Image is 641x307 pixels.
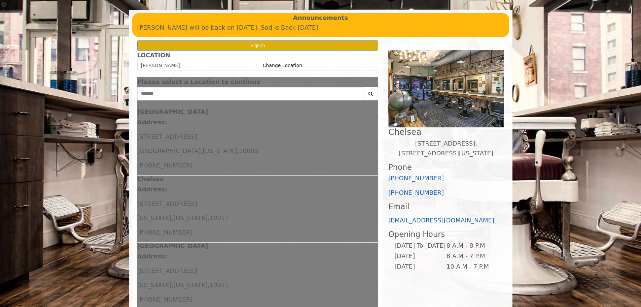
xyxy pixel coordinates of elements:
span: , [171,214,173,221]
span: [STREET_ADDRESS] [137,267,197,274]
span: , [237,147,239,154]
p: [PERSON_NAME] will be back on [DATE]. Sod is Back [DATE]. [137,23,504,33]
a: [PHONE_NUMBER] [388,175,444,182]
span: 10011 [210,214,229,221]
h3: Phone [388,163,504,172]
a: [EMAIL_ADDRESS][DOMAIN_NAME] [388,217,494,224]
b: Address: [137,119,167,126]
td: 8 A.M - 7 P.M [446,251,498,262]
b: LOCATION [137,52,170,59]
span: [STREET_ADDRESS] [137,133,197,140]
p: [STREET_ADDRESS],[STREET_ADDRESS][US_STATE] [388,139,504,158]
span: , [208,281,210,288]
span: , [201,147,203,154]
span: 10003 [239,147,258,154]
td: 8 A.M - 8 P.M [446,241,498,251]
div: Center Select [137,87,379,104]
a: [PHONE_NUMBER] [388,189,444,196]
span: 10011 [210,281,229,288]
b: Announcements [293,13,348,23]
span: [PHONE_NUMBER] [137,162,193,169]
button: close dialog [368,80,378,84]
span: [US_STATE] [137,281,172,288]
b: Address: [137,253,167,260]
button: Sign In [137,40,379,50]
b: Address: [137,186,167,193]
span: [PERSON_NAME] [141,63,180,68]
td: [DATE] [394,262,446,272]
span: [PHONE_NUMBER] [137,296,193,303]
b: [GEOGRAPHIC_DATA] [137,242,208,249]
td: [DATE] [394,251,446,262]
input: Search Center [137,87,364,100]
h3: Email [388,203,504,211]
td: [DATE] To [DATE] [394,241,446,251]
span: [US_STATE] [137,214,172,221]
b: Chelsea [137,175,164,182]
span: [US_STATE] [173,214,208,221]
span: Please select a Location to continue [137,78,261,85]
h2: Chelsea [388,127,504,136]
span: [US_STATE] [203,147,237,154]
span: [US_STATE] [173,281,208,288]
a: Change Location [263,63,302,68]
i: Search button [367,91,375,96]
span: [PHONE_NUMBER] [137,229,193,236]
span: [STREET_ADDRESS] [137,200,197,207]
h3: Opening Hours [388,230,504,239]
span: , [208,214,210,221]
td: 10 A.M - 7 P.M [446,262,498,272]
span: , [171,281,173,288]
span: [GEOGRAPHIC_DATA] [137,147,201,154]
b: [GEOGRAPHIC_DATA] [137,108,208,115]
